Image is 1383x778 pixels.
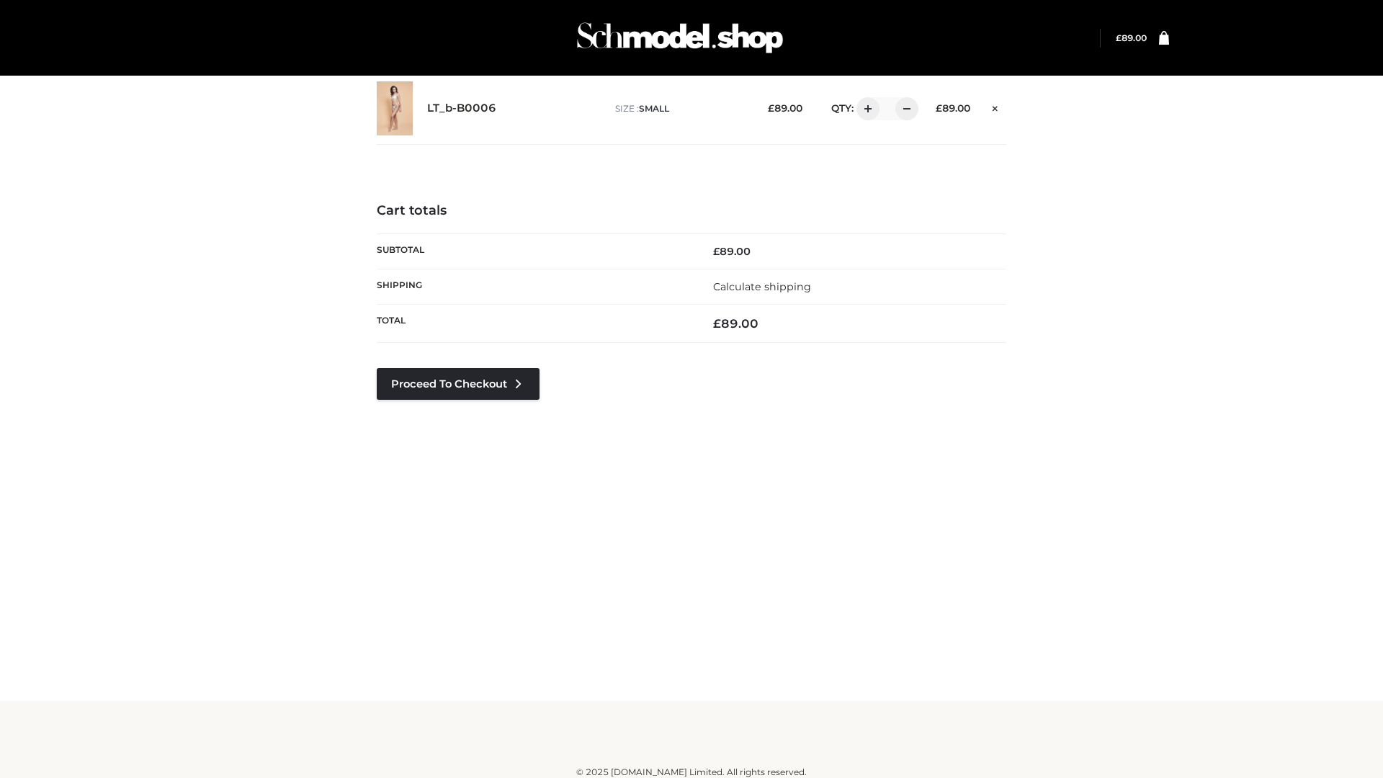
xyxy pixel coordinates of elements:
a: £89.00 [1116,32,1147,43]
img: Schmodel Admin 964 [572,9,788,66]
span: SMALL [639,103,669,114]
div: QTY: [817,97,913,120]
a: LT_b-B0006 [427,102,496,115]
a: Proceed to Checkout [377,368,540,400]
bdi: 89.00 [768,102,802,114]
bdi: 89.00 [936,102,970,114]
span: £ [713,245,720,258]
p: size : [615,102,746,115]
span: £ [936,102,942,114]
span: £ [768,102,774,114]
span: £ [713,316,721,331]
bdi: 89.00 [713,245,751,258]
bdi: 89.00 [713,316,758,331]
h4: Cart totals [377,203,1006,219]
th: Subtotal [377,233,691,269]
span: £ [1116,32,1122,43]
a: Remove this item [985,97,1006,116]
bdi: 89.00 [1116,32,1147,43]
th: Total [377,305,691,343]
a: Calculate shipping [713,280,811,293]
th: Shipping [377,269,691,304]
